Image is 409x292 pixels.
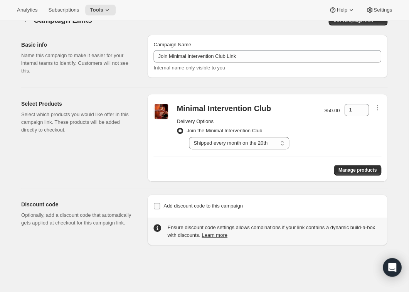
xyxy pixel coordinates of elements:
[167,224,381,239] div: Ensure discount code settings allows combinations if your link contains a dynamic build-a-box wit...
[90,7,103,13] span: Tools
[374,7,392,13] span: Settings
[202,232,227,238] a: Learn more
[21,100,135,108] h2: Select Products
[44,5,84,15] button: Subscriptions
[21,111,135,134] p: Select which products you would like offer in this campaign link. These products will be added di...
[324,5,359,15] button: Help
[334,165,381,176] button: Manage products
[187,128,262,133] span: Join the Minimal Intervention Club
[21,41,135,49] h2: Basic info
[153,42,191,47] span: Campaign Name
[17,7,37,13] span: Analytics
[85,5,116,15] button: Tools
[177,104,271,113] div: Minimal Intervention Club
[153,65,225,71] span: Internal name only visible to you
[338,167,377,173] span: Manage products
[21,201,135,208] h2: Discount code
[177,118,316,125] h2: Delivery Options
[163,203,242,209] span: Add discount code to this campaign
[21,52,135,75] p: Name this campaign to make it easier for your internal teams to identify. Customers will not see ...
[12,5,42,15] button: Analytics
[48,7,79,13] span: Subscriptions
[21,211,135,227] p: Optionally, add a discount code that automatically gets applied at checkout for this campaign link.
[153,50,381,62] input: Example: Seasonal campaign
[324,107,340,115] p: $50.00
[383,258,401,277] div: Open Intercom Messenger
[361,5,397,15] button: Settings
[337,7,347,13] span: Help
